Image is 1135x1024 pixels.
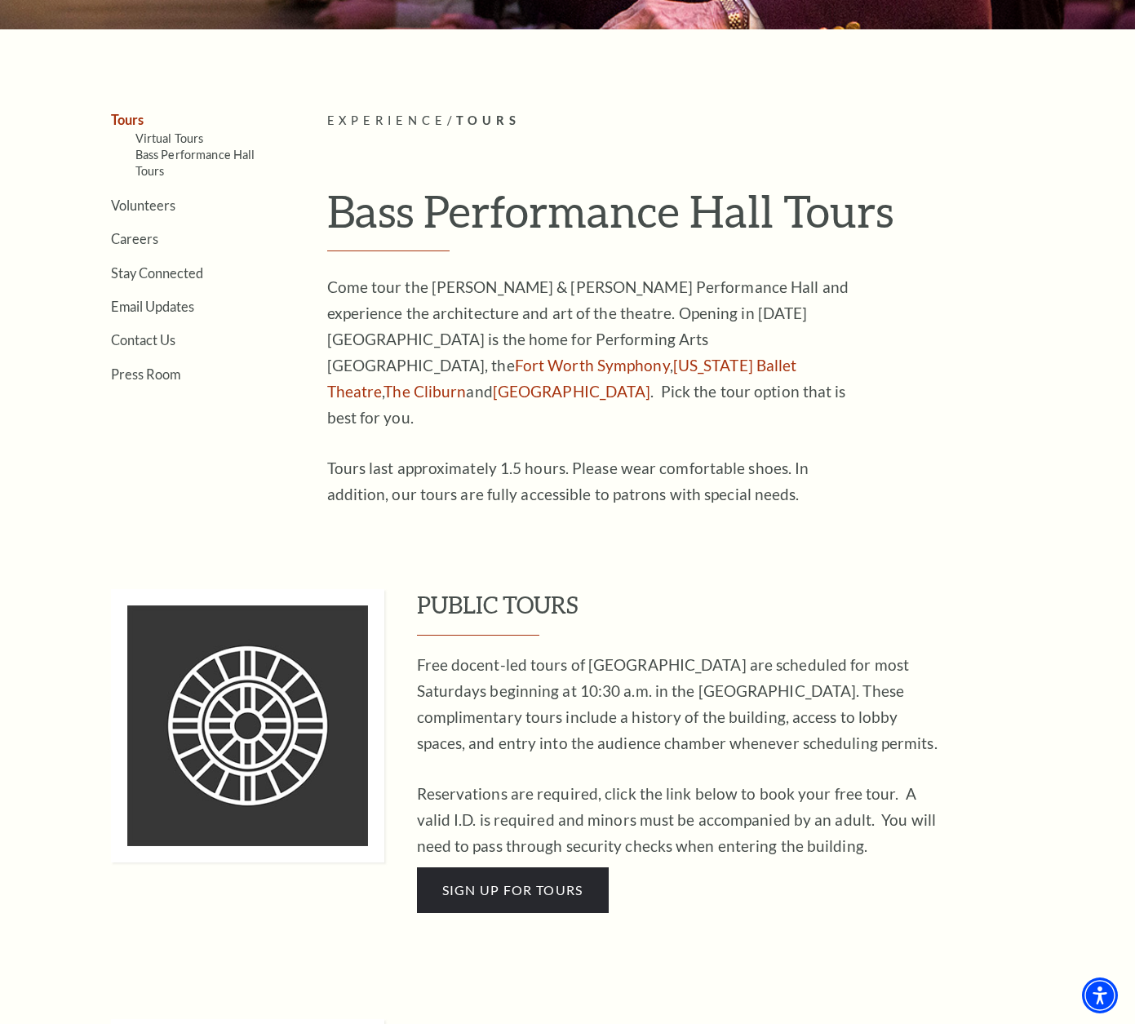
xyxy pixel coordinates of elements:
[327,113,448,127] span: Experience
[111,332,175,348] a: Contact Us
[1082,977,1118,1013] div: Accessibility Menu
[111,299,194,314] a: Email Updates
[384,382,466,401] a: The Cliburn - open in a new tab
[111,231,158,246] a: Careers
[515,356,670,375] a: Fort Worth Symphony - open in a new tab
[417,652,947,756] p: Free docent-led tours of [GEOGRAPHIC_DATA] are scheduled for most Saturdays beginning at 10:30 a....
[327,274,858,431] p: Come tour the [PERSON_NAME] & [PERSON_NAME] Performance Hall and experience the architecture and ...
[135,131,204,145] a: Virtual Tours
[111,265,203,281] a: Stay Connected
[456,113,521,127] span: Tours
[327,111,1074,131] p: /
[111,197,175,213] a: Volunteers
[111,589,384,862] img: PUBLIC TOURS
[135,148,255,178] a: Bass Performance Hall Tours
[417,867,609,913] a: Sign Up For Tours
[111,112,144,127] a: Tours
[442,882,583,898] span: Sign Up For Tours
[327,356,797,401] a: Texas Ballet Theatre - open in a new tab
[327,184,1074,251] h1: Bass Performance Hall Tours
[111,366,180,382] a: Press Room
[493,382,651,401] a: Fort Worth Opera - open in a new tab
[327,455,858,508] p: Tours last approximately 1.5 hours. Please wear comfortable shoes. In addition, our tours are ful...
[417,589,1074,636] h3: PUBLIC TOURS
[417,781,947,859] p: Reservations are required, click the link below to book your free tour. A valid I.D. is required ...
